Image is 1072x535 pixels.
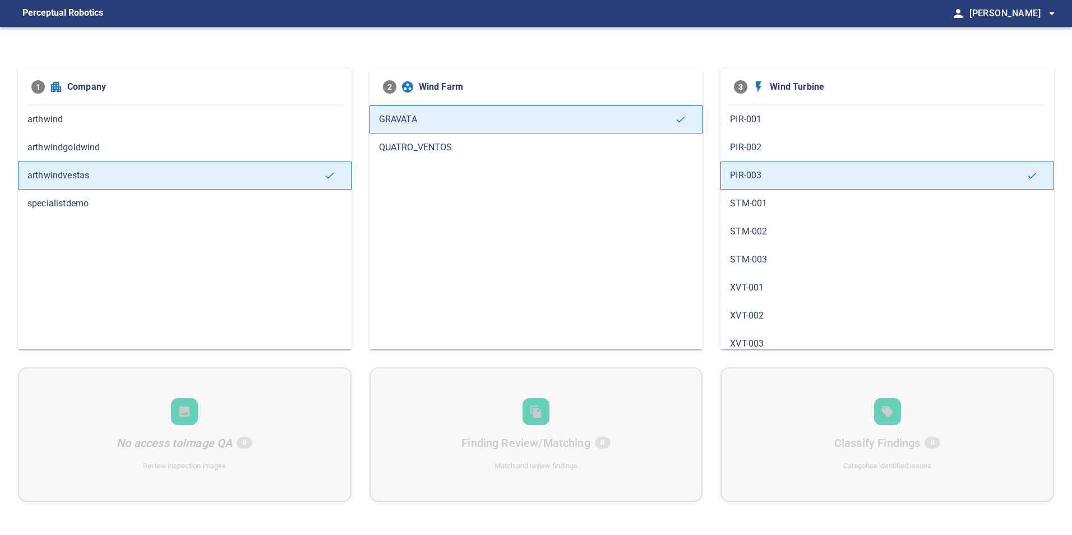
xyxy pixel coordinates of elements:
span: arrow_drop_down [1045,7,1059,20]
div: specialistdemo [18,190,352,218]
div: QUATRO_VENTOS [369,133,703,162]
button: [PERSON_NAME] [965,2,1059,25]
span: XVT-002 [730,309,1045,322]
div: PIR-001 [720,105,1054,133]
span: 3 [734,80,747,94]
span: person [951,7,965,20]
span: PIR-002 [730,141,1045,154]
span: specialistdemo [27,197,342,210]
div: XVT-002 [720,302,1054,330]
div: GRAVATA [369,105,703,133]
div: STM-002 [720,218,1054,246]
div: XVT-003 [720,330,1054,358]
span: PIR-003 [730,169,1027,182]
span: Wind Farm [419,80,690,94]
span: PIR-001 [730,113,1045,126]
div: arthwind [18,105,352,133]
span: arthwindvestas [27,169,324,182]
span: GRAVATA [379,113,676,126]
span: STM-003 [730,253,1045,266]
div: arthwindvestas [18,162,352,190]
span: XVT-001 [730,281,1045,294]
div: STM-001 [720,190,1054,218]
span: 1 [31,80,45,94]
span: arthwindgoldwind [27,141,342,154]
div: PIR-002 [720,133,1054,162]
span: [PERSON_NAME] [969,6,1059,21]
span: Company [67,80,338,94]
span: 2 [383,80,396,94]
span: STM-002 [730,225,1045,238]
span: Wind Turbine [770,80,1041,94]
span: STM-001 [730,197,1045,210]
figcaption: Perceptual Robotics [22,4,103,22]
div: arthwindgoldwind [18,133,352,162]
span: QUATRO_VENTOS [379,141,694,154]
div: XVT-001 [720,274,1054,302]
span: arthwind [27,113,342,126]
span: XVT-003 [730,337,1045,350]
div: STM-003 [720,246,1054,274]
div: PIR-003 [720,162,1054,190]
